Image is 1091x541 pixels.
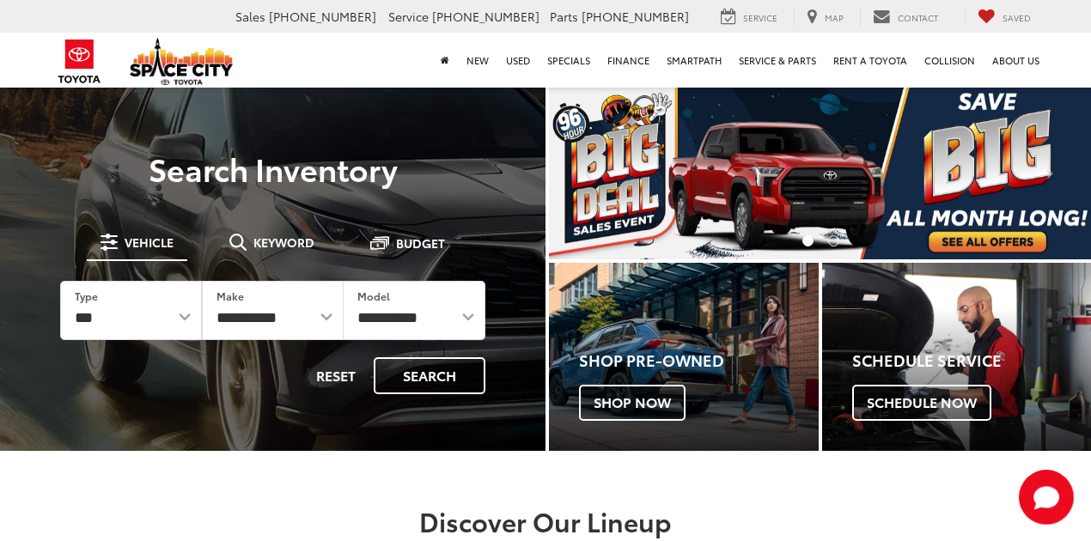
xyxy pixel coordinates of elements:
span: Schedule Now [852,385,991,421]
label: Model [357,289,390,303]
a: New [458,33,497,88]
button: Search [374,357,485,394]
label: Make [216,289,244,303]
div: carousel slide number 1 of 2 [549,86,1091,259]
span: Keyword [253,236,314,248]
button: Reset [302,357,370,394]
h4: Shop Pre-Owned [579,352,819,369]
span: Parts [550,8,578,25]
span: Vehicle [125,236,174,248]
button: Toggle Chat Window [1019,470,1074,525]
a: About Us [984,33,1048,88]
section: Carousel section with vehicle pictures - may contain disclaimers. [549,86,1091,259]
span: Budget [396,237,445,249]
h2: Discover Our Lineup [56,507,1035,535]
svg: Start Chat [1019,470,1074,525]
a: Specials [539,33,599,88]
a: Rent a Toyota [825,33,916,88]
span: Service [388,8,429,25]
div: Toyota [549,263,819,451]
span: [PHONE_NUMBER] [432,8,539,25]
a: My Saved Vehicles [965,8,1044,27]
img: Toyota [47,33,112,89]
a: Service [708,8,790,27]
a: Shop Pre-Owned Shop Now [549,263,819,451]
span: [PHONE_NUMBER] [582,8,689,25]
a: Collision [916,33,984,88]
img: Big Deal Sales Event [549,86,1091,259]
a: Used [497,33,539,88]
a: Finance [599,33,658,88]
img: Space City Toyota [130,38,233,85]
span: [PHONE_NUMBER] [269,8,376,25]
span: Sales [235,8,265,25]
li: Go to slide number 2. [828,235,839,246]
a: Map [794,8,856,27]
a: SmartPath [658,33,730,88]
span: Service [743,11,777,24]
span: Map [825,11,844,24]
a: Home [432,33,458,88]
label: Type [75,289,98,303]
a: Service & Parts [730,33,825,88]
li: Go to slide number 1. [802,235,814,246]
h3: Search Inventory [36,151,509,185]
span: Shop Now [579,385,686,421]
span: Contact [898,11,938,24]
a: Contact [860,8,951,27]
span: Saved [1003,11,1031,24]
button: Click to view next picture. [1009,120,1091,225]
button: Click to view previous picture. [549,120,631,225]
